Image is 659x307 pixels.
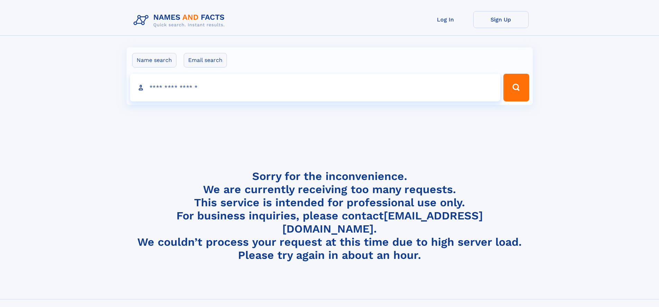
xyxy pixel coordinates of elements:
[282,209,483,235] a: [EMAIL_ADDRESS][DOMAIN_NAME]
[131,11,230,30] img: Logo Names and Facts
[473,11,529,28] a: Sign Up
[130,74,501,101] input: search input
[418,11,473,28] a: Log In
[132,53,176,67] label: Name search
[131,170,529,262] h4: Sorry for the inconvenience. We are currently receiving too many requests. This service is intend...
[503,74,529,101] button: Search Button
[184,53,227,67] label: Email search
